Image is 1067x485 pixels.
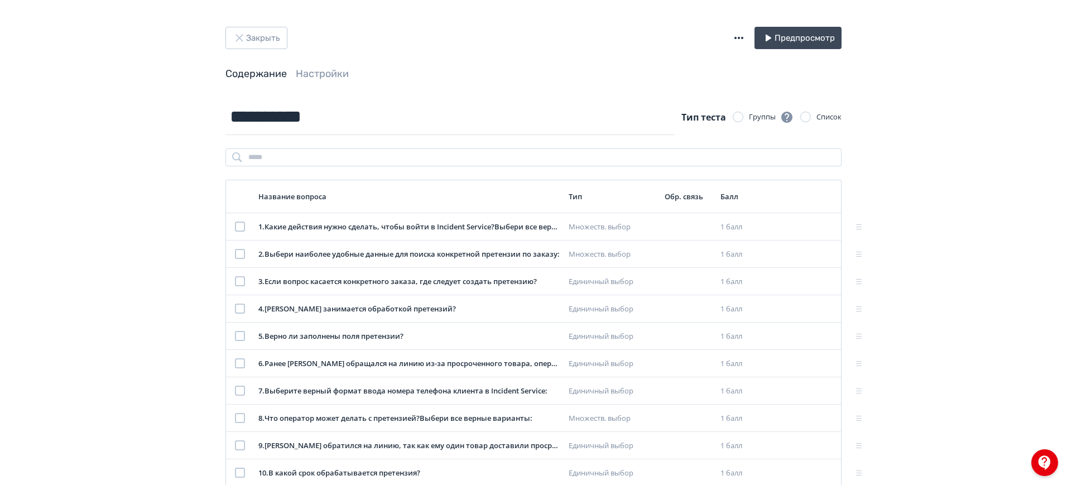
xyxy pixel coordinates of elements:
div: 1 балл [720,358,762,369]
div: 9 . [PERSON_NAME] обратился на линию, так как ему один товар доставили просроченным, второй невер... [258,440,560,452]
a: Содержание [225,68,287,80]
div: 4 . [PERSON_NAME] занимается обработкой претензий? [258,304,560,315]
div: Множеств. выбор [569,249,656,260]
div: Единичный выбор [569,304,656,315]
div: 1 балл [720,468,762,479]
div: 6 . Ранее [PERSON_NAME] обращался на линию из-за просроченного товара, оператор составил претензи... [258,358,560,369]
div: 8 . Что оператор может делать с претензией?Выбери все верные варианты: [258,413,560,424]
div: 1 балл [720,440,762,452]
span: Тип теста [681,111,726,123]
div: Список [816,112,842,123]
button: Предпросмотр [754,27,842,49]
div: Обр. связь [665,191,712,201]
div: Единичный выбор [569,276,656,287]
div: Единичный выбор [569,331,656,342]
div: Тип [569,191,656,201]
div: Множеств. выбор [569,413,656,424]
div: 1 балл [720,249,762,260]
div: 1 балл [720,304,762,315]
div: Единичный выбор [569,386,656,397]
div: Балл [720,191,762,201]
div: 7 . Выберите верный формат ввода номера телефона клиента в Incident Service: [258,386,560,397]
div: 5 . Верно ли заполнены поля претензии? [258,331,560,342]
div: Название вопроса [258,191,560,201]
div: 1 . Какие действия нужно сделать, чтобы войти в Incident Service?Выбери все верные ответы: [258,222,560,233]
div: 1 балл [720,331,762,342]
div: 1 балл [720,222,762,233]
div: 2 . Выбери наиболее удобные данные для поиска конкретной претензии по заказу: [258,249,560,260]
button: Закрыть [225,27,287,49]
div: 1 балл [720,276,762,287]
div: Единичный выбор [569,468,656,479]
div: Множеств. выбор [569,222,656,233]
div: 3 . Если вопрос касается конкретного заказа, где следует создать претензию? [258,276,560,287]
a: Настройки [296,68,349,80]
div: 1 балл [720,386,762,397]
div: Единичный выбор [569,358,656,369]
div: 1 балл [720,413,762,424]
div: 10 . В какой срок обрабатывается претензия? [258,468,560,479]
div: Группы [749,111,794,124]
div: Единичный выбор [569,440,656,452]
